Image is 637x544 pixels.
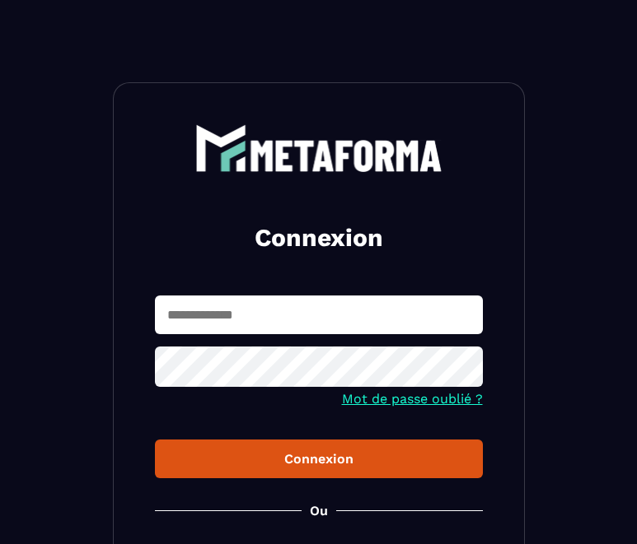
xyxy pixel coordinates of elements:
[195,124,443,172] img: logo
[310,503,328,518] p: Ou
[155,439,483,478] button: Connexion
[168,451,470,467] div: Connexion
[342,391,483,407] a: Mot de passe oublié ?
[175,221,463,254] h2: Connexion
[155,124,483,172] a: logo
